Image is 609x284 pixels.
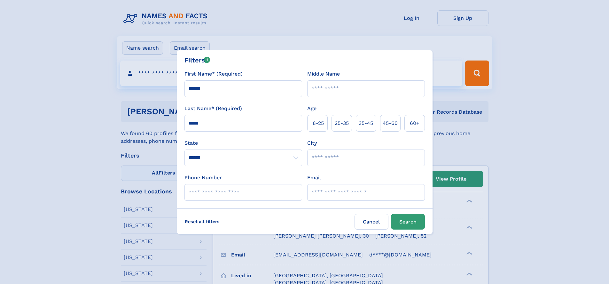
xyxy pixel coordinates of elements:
[355,214,388,230] label: Cancel
[307,174,321,182] label: Email
[410,119,419,127] span: 60+
[307,139,317,147] label: City
[184,70,243,78] label: First Name* (Required)
[307,70,340,78] label: Middle Name
[184,139,302,147] label: State
[311,119,324,127] span: 18‑25
[383,119,398,127] span: 45‑60
[184,105,242,112] label: Last Name* (Required)
[391,214,425,230] button: Search
[307,105,316,112] label: Age
[181,214,224,229] label: Reset all filters
[184,174,222,182] label: Phone Number
[335,119,349,127] span: 25‑35
[359,119,373,127] span: 35‑45
[184,55,210,65] div: Filters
